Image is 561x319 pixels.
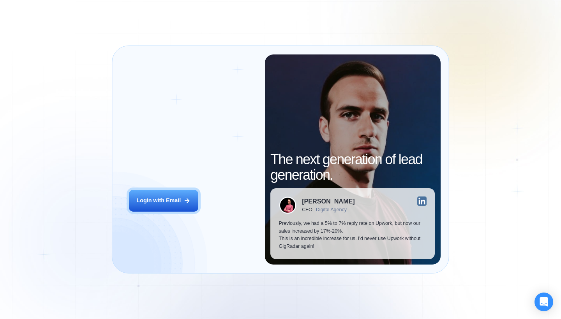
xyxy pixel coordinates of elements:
p: Previously, we had a 5% to 7% reply rate on Upwork, but now our sales increased by 17%-20%. This ... [279,220,427,251]
div: Open Intercom Messenger [535,293,553,311]
div: Digital Agency [316,207,347,212]
button: Login with Email [129,190,198,212]
div: [PERSON_NAME] [302,198,355,204]
h2: The next generation of lead generation. [270,152,435,182]
div: Login with Email [136,197,181,205]
div: CEO [302,207,312,212]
